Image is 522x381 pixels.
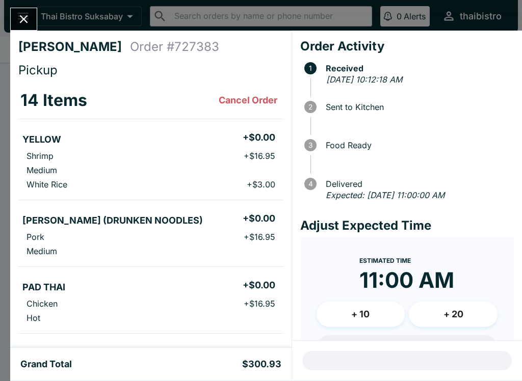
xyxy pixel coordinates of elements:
button: + 10 [317,302,405,327]
h5: YELLOW [22,133,61,146]
p: + $16.95 [244,232,275,242]
p: Hot [27,313,40,323]
p: + $3.00 [247,179,275,189]
h4: [PERSON_NAME] [18,39,130,55]
text: 3 [308,141,312,149]
span: Received [321,64,514,73]
text: 1 [309,64,312,72]
h3: 14 Items [20,90,87,111]
h5: + $0.00 [243,212,275,225]
em: [DATE] 10:12:18 AM [326,74,402,85]
p: Pork [27,232,44,242]
span: Sent to Kitchen [321,102,514,112]
h5: $300.93 [242,358,281,370]
em: Expected: [DATE] 11:00:00 AM [326,190,445,200]
button: Close [11,8,37,30]
p: White Rice [27,179,67,189]
p: Medium [27,165,57,175]
text: 2 [308,103,312,111]
p: + $16.95 [244,298,275,309]
h5: [PERSON_NAME] (DRUNKEN NOODLES) [22,214,203,227]
h5: + $0.00 [243,131,275,144]
time: 11:00 AM [359,267,454,293]
span: Food Ready [321,141,514,150]
text: 4 [308,180,312,188]
p: Medium [27,246,57,256]
p: + $16.95 [244,151,275,161]
h4: Adjust Expected Time [300,218,514,233]
span: Delivered [321,179,514,188]
h5: Grand Total [20,358,72,370]
span: Estimated Time [359,257,411,264]
h5: + $0.00 [243,346,275,358]
p: Shrimp [27,151,54,161]
h5: PAD THAI [22,281,65,293]
h5: + $0.00 [243,279,275,291]
span: Pickup [18,63,58,77]
button: Cancel Order [215,90,281,111]
h4: Order Activity [300,39,514,54]
p: Chicken [27,298,58,309]
h4: Order # 727383 [130,39,219,55]
button: + 20 [409,302,498,327]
